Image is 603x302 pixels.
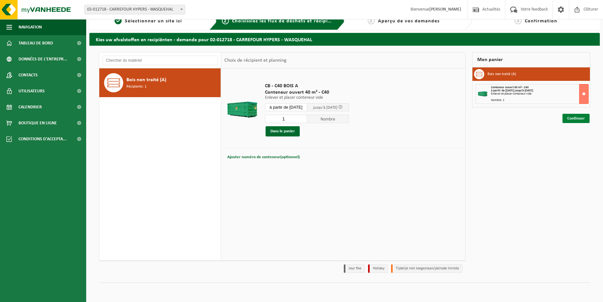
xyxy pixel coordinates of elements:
span: Bois non traité (A) [126,76,166,84]
span: jusqu'à [DATE] [313,105,337,110]
span: Sélectionner un site ici [125,19,182,24]
span: Navigation [19,19,42,35]
span: Utilisateurs [19,83,45,99]
strong: [PERSON_NAME] [429,7,461,12]
span: Récipients: 1 [126,84,147,90]
span: Conteneur ouvert 40 m³ - C40 [265,89,349,96]
span: Données de l'entrepr... [19,51,67,67]
span: Nombre [307,115,349,123]
span: Choisissiez les flux de déchets et récipients [232,19,338,24]
li: Holiday [368,264,388,273]
span: Boutique en ligne [19,115,57,131]
button: Ajouter numéro de conteneur(optionnel) [227,153,300,162]
span: Confirmation [525,19,557,24]
div: Mon panier [472,52,590,67]
div: Choix de récipient et planning [221,52,290,68]
h2: Kies uw afvalstoffen en recipiënten - demande pour 02-012718 - CARREFOUR HYPERS - WASQUEHAL [89,33,600,45]
h3: Bois non traité (A) [487,69,516,79]
div: Enlever et placer conteneur vide [491,92,588,96]
span: Conditions d'accepta... [19,131,67,147]
div: Nombre: 1 [491,99,588,102]
span: Conteneur ouvert 40 m³ - C40 [491,86,529,89]
strong: à partir de [DATE] jusqu'à [DATE] [491,89,533,92]
span: Aperçu de vos demandes [378,19,440,24]
span: Ajouter numéro de conteneur(optionnel) [227,155,300,159]
li: Tijdelijk niet toegestaan/période limitée [391,264,463,273]
input: Chercher du matériel [102,56,218,65]
span: 02-012718 - CARREFOUR HYPERS - WASQUEHAL [84,5,185,14]
button: Bois non traité (A) Récipients: 1 [99,68,221,97]
input: Sélectionnez date [265,103,307,111]
span: 02-012718 - CARREFOUR HYPERS - WASQUEHAL [85,5,185,14]
span: 4 [515,17,522,24]
span: 2 [222,17,229,24]
span: Tableau de bord [19,35,53,51]
p: Enlever et placer conteneur vide [265,96,349,100]
span: Contacts [19,67,38,83]
span: 3 [368,17,375,24]
button: Dans le panier [266,126,300,136]
span: CB - C40 BOIS A [265,83,349,89]
li: Jour fixe [344,264,365,273]
a: Continuer [562,114,590,123]
span: Calendrier [19,99,42,115]
a: 1Sélectionner un site ici [93,17,204,25]
span: 1 [115,17,122,24]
